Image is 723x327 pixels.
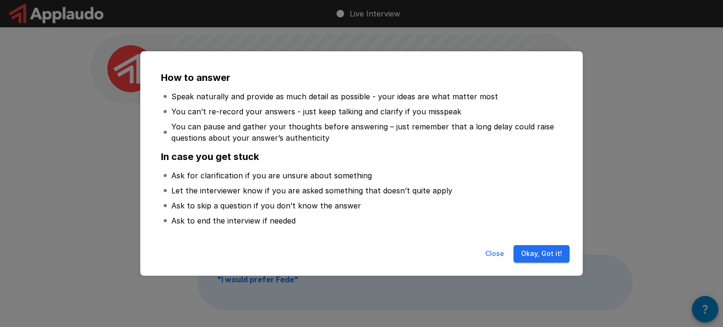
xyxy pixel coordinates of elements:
p: You can’t re-record your answers - just keep talking and clarify if you misspeak [171,106,461,117]
p: Speak naturally and provide as much detail as possible - your ideas are what matter most [171,91,498,102]
p: You can pause and gather your thoughts before answering – just remember that a long delay could r... [171,121,560,144]
b: How to answer [161,72,230,83]
b: In case you get stuck [161,151,259,162]
p: Ask to end the interview if needed [171,215,296,226]
p: Ask to skip a question if you don’t know the answer [171,200,361,211]
p: Ask for clarification if you are unsure about something [171,170,372,181]
p: Let the interviewer know if you are asked something that doesn’t quite apply [171,185,452,196]
button: Close [480,245,510,263]
button: Okay, Got it! [514,245,570,263]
